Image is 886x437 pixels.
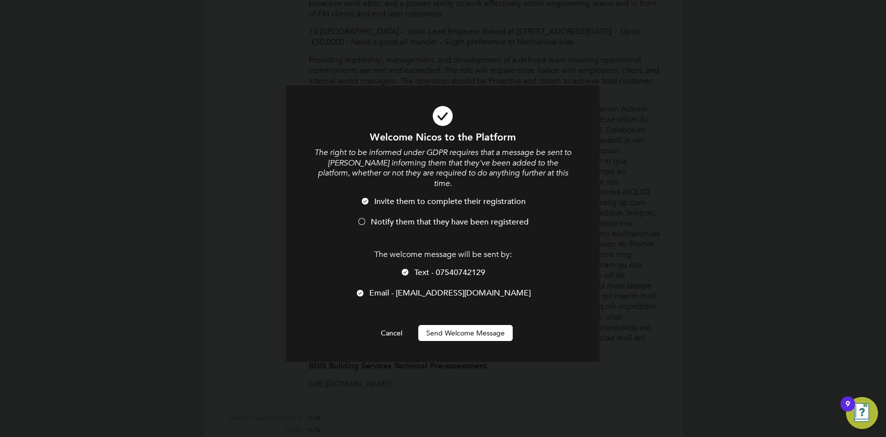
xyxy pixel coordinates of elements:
span: Notify them that they have been registered [371,217,529,227]
button: Send Welcome Message [418,325,513,341]
button: Cancel [373,325,410,341]
h1: Welcome Nicos to the Platform [313,130,573,143]
div: 9 [846,404,850,417]
span: Email - [EMAIL_ADDRESS][DOMAIN_NAME] [369,288,531,298]
span: Text - 07540742129 [414,267,485,277]
p: The welcome message will be sent by: [313,249,573,260]
i: The right to be informed under GDPR requires that a message be sent to [PERSON_NAME] informing th... [314,147,571,188]
button: Open Resource Center, 9 new notifications [846,397,878,429]
span: Invite them to complete their registration [374,196,526,206]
